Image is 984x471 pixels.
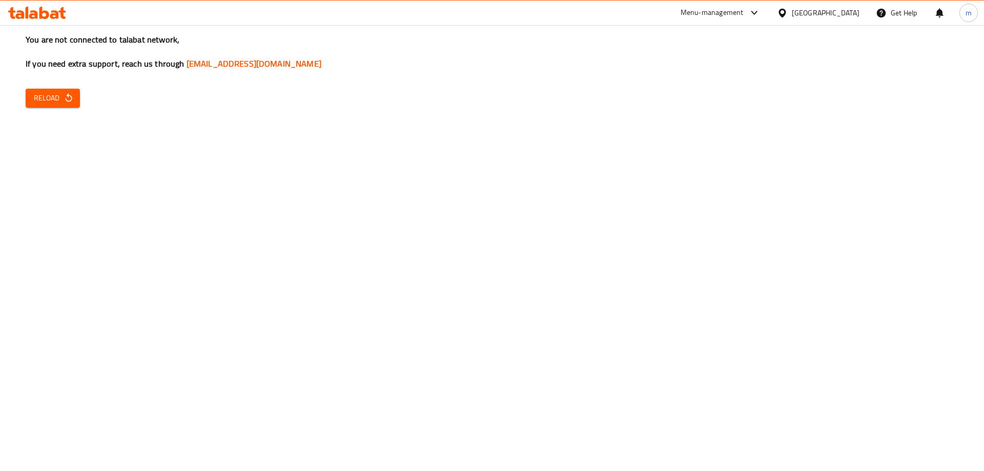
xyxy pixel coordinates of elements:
div: Menu-management [681,7,744,19]
span: Reload [34,92,72,105]
h3: You are not connected to talabat network, If you need extra support, reach us through [26,34,958,70]
div: [GEOGRAPHIC_DATA] [792,7,859,18]
span: m [966,7,972,18]
a: [EMAIL_ADDRESS][DOMAIN_NAME] [187,56,321,71]
button: Reload [26,89,80,108]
